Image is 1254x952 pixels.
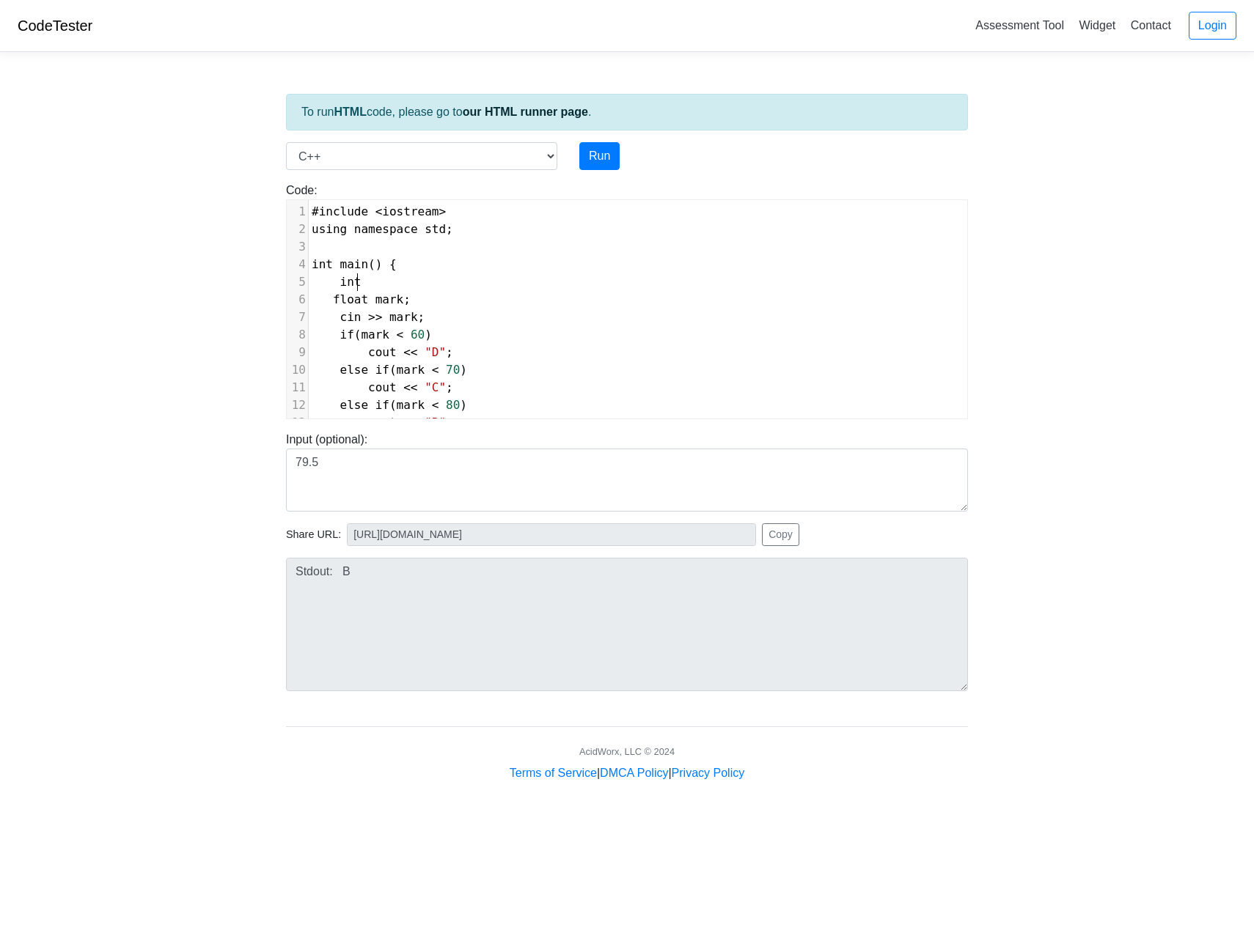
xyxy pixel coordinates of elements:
span: using [312,222,347,236]
div: 5 [287,273,308,291]
button: Run [579,142,620,170]
span: << [403,380,417,394]
div: 1 [287,203,308,221]
span: ( ) [312,363,467,377]
a: Contact [1125,13,1177,37]
span: () { [312,257,397,271]
span: float [333,292,368,306]
span: namespace [354,222,418,236]
span: ; [312,310,425,324]
span: else [340,398,369,412]
span: mark [389,310,418,324]
span: cout [368,345,397,359]
span: < [432,398,439,412]
a: DMCA Policy [600,767,668,779]
span: if [375,398,389,412]
a: our HTML runner page [463,106,588,118]
span: "B" [425,416,446,429]
span: 60 [411,328,425,342]
div: 10 [287,361,308,379]
span: "D" [425,345,446,359]
a: Login [1189,12,1236,40]
div: 11 [287,379,308,396]
span: ( ) [312,328,432,342]
div: AcidWorx, LLC © 2024 [579,745,675,759]
span: > [439,204,446,218]
div: 6 [287,291,308,309]
strong: HTML [334,106,366,118]
span: cout [368,380,397,394]
span: ; [312,380,453,394]
span: < [375,204,383,218]
span: mark [397,363,425,377]
div: 4 [287,256,308,273]
input: No share available yet [347,523,756,546]
span: int [312,257,333,271]
span: 70 [446,363,460,377]
span: ; [312,292,411,306]
div: Input (optional): [275,431,979,512]
a: Privacy Policy [672,767,745,779]
div: 12 [287,396,308,414]
span: ( ) [312,398,467,412]
span: < [397,328,404,342]
span: << [403,345,417,359]
span: mark [375,292,404,306]
a: Assessment Tool [969,13,1070,37]
span: "C" [425,380,446,394]
span: Share URL: [286,527,341,543]
span: iostream [382,204,439,218]
a: Terms of Service [510,767,597,779]
div: 9 [287,344,308,361]
span: ; [312,416,453,429]
a: Widget [1073,13,1121,37]
a: CodeTester [18,18,92,34]
span: cin [340,310,362,324]
span: cout [368,416,397,429]
span: ; [312,345,453,359]
div: Code: [275,182,979,419]
span: >> [368,310,382,324]
span: ; [312,222,453,236]
div: To run code, please go to . [286,94,968,130]
span: mark [397,398,425,412]
div: 3 [287,238,308,256]
div: | | [510,764,744,782]
span: else [340,363,369,377]
span: mark [361,328,389,342]
div: 7 [287,309,308,326]
span: std [425,222,446,236]
span: int [340,275,362,289]
span: < [432,363,439,377]
span: 80 [446,398,460,412]
span: if [340,328,354,342]
div: 8 [287,326,308,344]
div: 13 [287,414,308,432]
div: 2 [287,221,308,238]
button: Copy [762,523,799,546]
span: main [340,257,369,271]
span: if [375,363,389,377]
span: << [403,416,417,429]
span: #include [312,204,368,218]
